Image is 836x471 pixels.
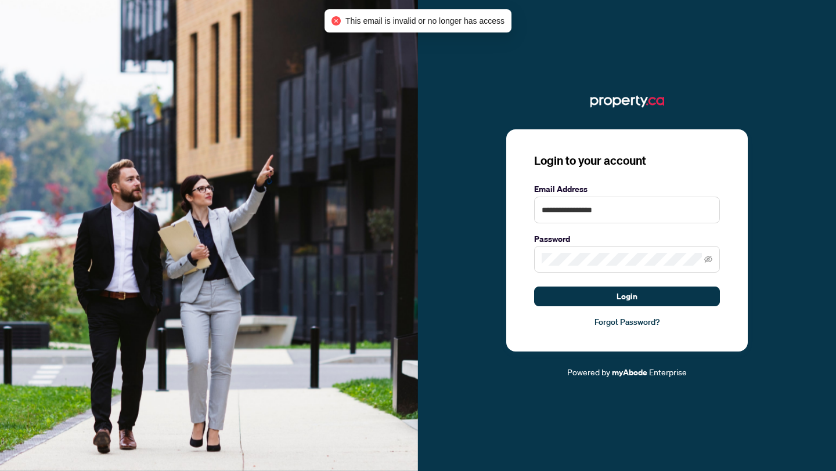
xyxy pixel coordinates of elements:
span: Enterprise [649,367,687,377]
label: Email Address [534,183,720,195]
span: This email is invalid or no longer has access [345,15,505,27]
span: eye-invisible [704,255,712,263]
span: Powered by [567,367,610,377]
span: Login [617,287,637,306]
img: ma-logo [590,92,664,111]
keeper-lock: Open Keeper Popup [699,203,713,217]
button: Login [534,287,720,306]
a: myAbode [612,366,647,379]
a: Forgot Password? [534,316,720,328]
h3: Login to your account [534,153,720,169]
span: close-circle [331,16,341,26]
label: Password [534,233,720,245]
